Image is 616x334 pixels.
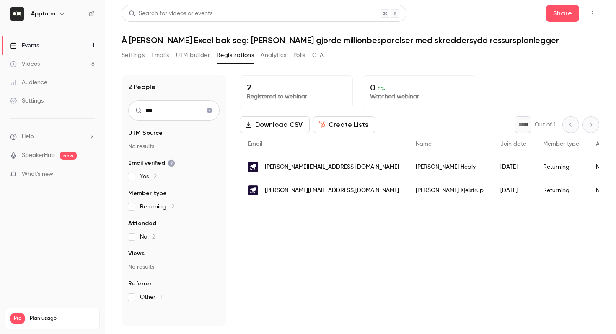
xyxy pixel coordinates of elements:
[492,179,535,202] div: [DATE]
[248,141,262,147] span: Email
[10,78,47,87] div: Audience
[247,82,346,92] p: 2
[10,132,95,141] li: help-dropdown-opener
[10,313,25,324] span: Pro
[10,41,39,50] div: Events
[535,155,588,179] div: Returning
[261,49,287,62] button: Analytics
[378,86,385,92] span: 0 %
[22,151,55,160] a: SpeakerHub
[370,82,469,92] p: 0
[171,204,174,210] span: 2
[22,170,53,179] span: What's new
[10,97,44,105] div: Settings
[492,155,535,179] div: [DATE]
[31,10,55,18] h6: Appfarm
[122,35,599,45] h1: Å [PERSON_NAME] Excel bak seg: [PERSON_NAME] gjorde millionbesparelser med skreddersydd ressurspl...
[60,152,77,160] span: new
[154,174,157,180] span: 2
[152,234,155,240] span: 2
[128,219,156,228] span: Attended
[535,121,556,129] p: Out of 1
[128,249,145,258] span: Views
[128,82,155,92] h1: 2 People
[370,92,469,101] p: Watched webinar
[128,263,220,271] p: No results
[265,186,399,195] span: [PERSON_NAME][EMAIL_ADDRESS][DOMAIN_NAME]
[140,203,174,211] span: Returning
[313,116,375,133] button: Create Lists
[293,49,305,62] button: Polls
[203,104,216,117] button: Clear search
[407,179,492,202] div: [PERSON_NAME] Kjelstrup
[30,315,94,322] span: Plan usage
[160,294,163,300] span: 1
[128,142,220,151] p: No results
[416,141,432,147] span: Name
[128,129,220,301] section: facet-groups
[247,92,346,101] p: Registered to webinar
[128,129,163,137] span: UTM Source
[129,9,212,18] div: Search for videos or events
[140,293,163,301] span: Other
[500,141,526,147] span: Join date
[312,49,324,62] button: CTA
[217,49,254,62] button: Registrations
[265,163,399,172] span: [PERSON_NAME][EMAIL_ADDRESS][DOMAIN_NAME]
[10,60,40,68] div: Videos
[248,185,258,195] img: appfarm.io
[535,179,588,202] div: Returning
[128,159,175,167] span: Email verified
[10,7,24,21] img: Appfarm
[128,280,152,288] span: Referrer
[546,5,579,22] button: Share
[128,189,167,198] span: Member type
[407,155,492,179] div: [PERSON_NAME] Healy
[543,141,579,147] span: Member type
[176,49,210,62] button: UTM builder
[151,49,169,62] button: Emails
[240,116,310,133] button: Download CSV
[22,132,34,141] span: Help
[140,172,157,181] span: Yes
[140,233,155,241] span: No
[248,162,258,172] img: appfarm.io
[122,49,145,62] button: Settings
